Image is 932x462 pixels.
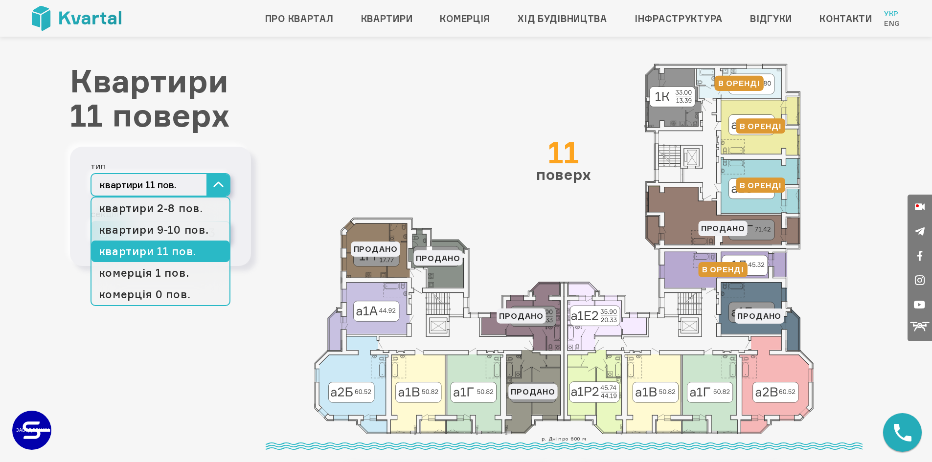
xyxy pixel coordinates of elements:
a: квартири 11 пов. [91,241,229,262]
a: Укр [884,9,900,19]
a: квартири 2-8 пов. [91,198,229,219]
a: Контакти [819,11,872,26]
text: ЗАБУДОВНИК [16,427,49,433]
a: Відгуки [750,11,792,26]
a: комерція 1 пов. [91,262,229,284]
img: Kvartal [32,6,121,31]
a: Хід будівництва [518,11,607,26]
button: квартири 11 пов. [91,173,230,197]
h1: Квартири 11 поверх [70,64,251,132]
a: Квартири [361,11,413,26]
a: Eng [884,19,900,28]
a: Комерція [440,11,490,26]
a: Інфраструктура [635,11,723,26]
a: ЗАБУДОВНИК [12,411,51,450]
a: комерція 0 пов. [91,284,229,305]
div: р. Дніпро 600 м [266,435,863,450]
a: квартири 9-10 пов. [91,219,229,241]
a: Про квартал [265,11,334,26]
div: тип [91,158,230,173]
